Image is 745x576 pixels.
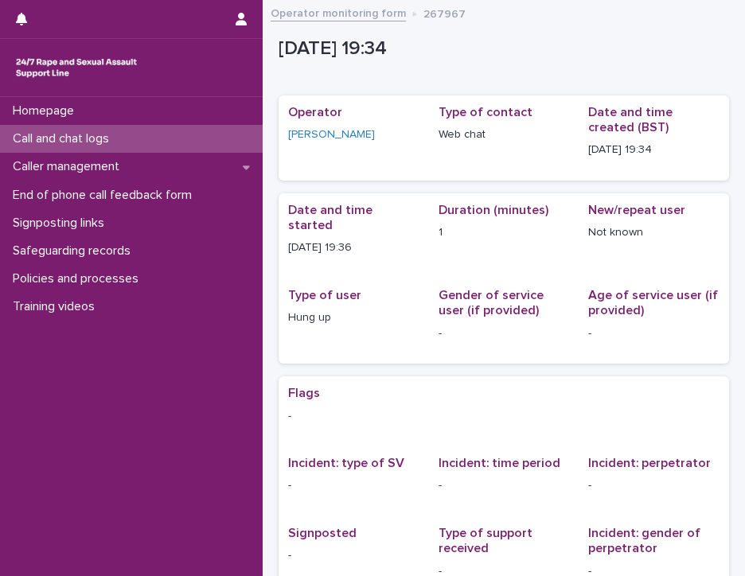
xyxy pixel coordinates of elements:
p: - [288,477,419,494]
p: [DATE] 19:34 [279,37,723,60]
span: Type of support received [439,527,532,555]
p: [DATE] 19:36 [288,239,419,256]
p: Homepage [6,103,87,119]
span: Incident: type of SV [288,457,404,469]
p: Not known [588,224,720,241]
span: Operator [288,106,342,119]
span: Duration (minutes) [439,204,548,216]
p: [DATE] 19:34 [588,142,720,158]
span: New/repeat user [588,204,685,216]
span: Flags [288,387,320,399]
p: - [588,477,720,494]
p: Hung up [288,309,419,326]
span: Date and time created (BST) [588,106,673,134]
span: Age of service user (if provided) [588,289,718,317]
span: Incident: time period [439,457,560,469]
span: Gender of service user (if provided) [439,289,544,317]
p: - [439,477,570,494]
p: Signposting links [6,216,117,231]
span: Signposted [288,527,357,539]
p: Training videos [6,299,107,314]
span: Date and time started [288,204,372,232]
p: Policies and processes [6,271,151,286]
p: - [588,325,720,342]
p: - [288,408,720,425]
a: [PERSON_NAME] [288,126,375,143]
p: Call and chat logs [6,131,122,146]
p: End of phone call feedback form [6,188,205,203]
a: Operator monitoring form [271,3,406,21]
span: Incident: gender of perpetrator [588,527,700,555]
p: 267967 [423,4,466,21]
p: - [439,325,570,342]
span: Incident: perpetrator [588,457,711,469]
p: Safeguarding records [6,243,143,259]
span: Type of user [288,289,361,302]
p: Web chat [439,126,570,143]
p: - [288,547,419,564]
p: 1 [439,224,570,241]
p: Caller management [6,159,132,174]
span: Type of contact [439,106,532,119]
img: rhQMoQhaT3yELyF149Cw [13,52,140,84]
